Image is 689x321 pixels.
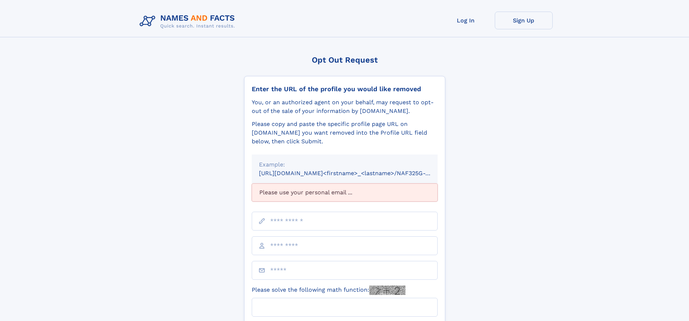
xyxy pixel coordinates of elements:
small: [URL][DOMAIN_NAME]<firstname>_<lastname>/NAF325G-xxxxxxxx [259,170,451,177]
img: Logo Names and Facts [137,12,241,31]
div: Example: [259,160,430,169]
a: Log In [437,12,495,29]
div: You, or an authorized agent on your behalf, may request to opt-out of the sale of your informatio... [252,98,438,115]
div: Enter the URL of the profile you would like removed [252,85,438,93]
label: Please solve the following math function: [252,286,405,295]
a: Sign Up [495,12,553,29]
div: Please use your personal email ... [252,183,438,202]
div: Opt Out Request [244,55,445,64]
div: Please copy and paste the specific profile page URL on [DOMAIN_NAME] you want removed into the Pr... [252,120,438,146]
